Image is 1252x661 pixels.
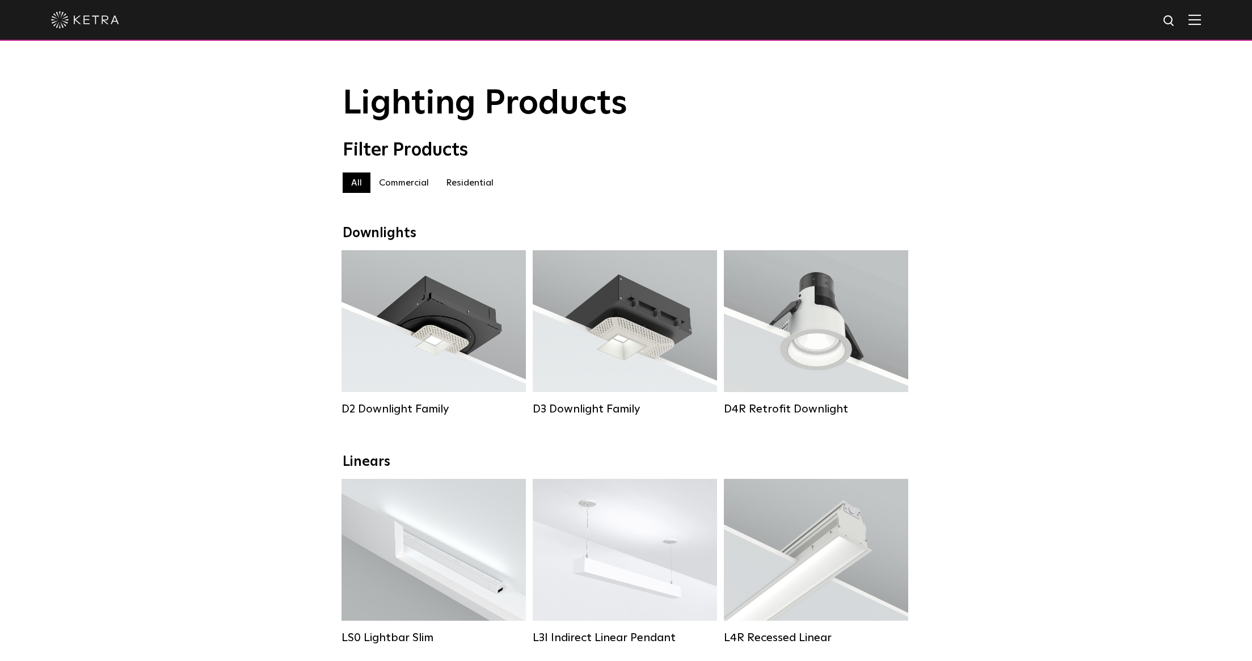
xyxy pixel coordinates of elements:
div: D2 Downlight Family [342,402,526,416]
div: Downlights [343,225,910,242]
a: D2 Downlight Family Lumen Output:1200Colors:White / Black / Gloss Black / Silver / Bronze / Silve... [342,250,526,416]
div: Filter Products [343,140,910,161]
a: L3I Indirect Linear Pendant Lumen Output:400 / 600 / 800 / 1000Housing Colors:White / BlackContro... [533,479,717,645]
img: search icon [1162,14,1177,28]
img: ketra-logo-2019-white [51,11,119,28]
img: Hamburger%20Nav.svg [1188,14,1201,25]
div: L3I Indirect Linear Pendant [533,631,717,645]
div: LS0 Lightbar Slim [342,631,526,645]
div: Linears [343,454,910,470]
div: D4R Retrofit Downlight [724,402,908,416]
a: L4R Recessed Linear Lumen Output:400 / 600 / 800 / 1000Colors:White / BlackControl:Lutron Clear C... [724,479,908,645]
div: D3 Downlight Family [533,402,717,416]
div: L4R Recessed Linear [724,631,908,645]
label: Residential [437,172,502,193]
span: Lighting Products [343,87,627,121]
a: D3 Downlight Family Lumen Output:700 / 900 / 1100Colors:White / Black / Silver / Bronze / Paintab... [533,250,717,416]
a: D4R Retrofit Downlight Lumen Output:800Colors:White / BlackBeam Angles:15° / 25° / 40° / 60°Watta... [724,250,908,416]
label: All [343,172,370,193]
label: Commercial [370,172,437,193]
a: LS0 Lightbar Slim Lumen Output:200 / 350Colors:White / BlackControl:X96 Controller [342,479,526,645]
